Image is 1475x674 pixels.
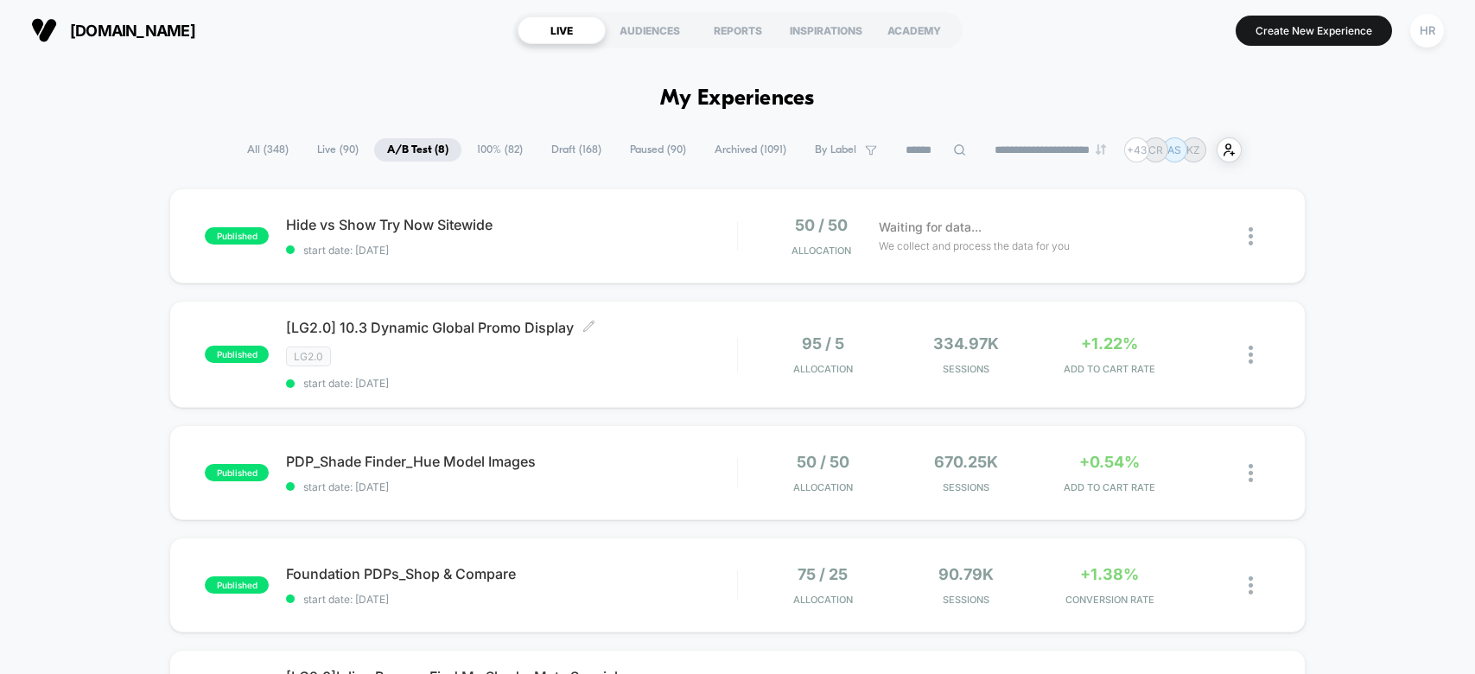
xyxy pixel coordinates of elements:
span: We collect and process the data for you [879,238,1070,254]
span: +1.22% [1081,334,1138,353]
span: Sessions [899,363,1033,375]
span: ADD TO CART RATE [1042,481,1177,493]
span: Sessions [899,594,1033,606]
span: Draft ( 168 ) [538,138,614,162]
span: CONVERSION RATE [1042,594,1177,606]
div: REPORTS [694,16,782,44]
span: Paused ( 90 ) [617,138,699,162]
span: Foundation PDPs_Shop & Compare [286,565,736,582]
span: 90.79k [938,565,994,583]
span: Live ( 90 ) [304,138,372,162]
span: 670.25k [934,453,998,471]
button: [DOMAIN_NAME] [26,16,200,44]
h1: My Experiences [660,86,815,111]
span: start date: [DATE] [286,244,736,257]
span: Archived ( 1091 ) [702,138,799,162]
span: Hide vs Show Try Now Sitewide [286,216,736,233]
div: HR [1410,14,1444,48]
span: [DOMAIN_NAME] [70,22,195,40]
img: close [1249,576,1253,595]
span: LG2.0 [286,347,331,366]
p: KZ [1186,143,1200,156]
span: published [205,464,269,481]
span: By Label [815,143,856,156]
button: Create New Experience [1236,16,1392,46]
span: Allocation [793,363,853,375]
span: 50 / 50 [797,453,849,471]
span: published [205,227,269,245]
span: Allocation [792,245,851,257]
span: Allocation [793,481,853,493]
span: published [205,346,269,363]
img: end [1096,144,1106,155]
span: published [205,576,269,594]
span: Waiting for data... [879,218,982,237]
span: 100% ( 82 ) [464,138,536,162]
span: 334.97k [933,334,999,353]
img: Visually logo [31,17,57,43]
span: start date: [DATE] [286,480,736,493]
button: HR [1405,13,1449,48]
span: Allocation [793,594,853,606]
div: + 43 [1124,137,1149,162]
img: close [1249,346,1253,364]
div: ACADEMY [870,16,958,44]
span: PDP_Shade Finder_Hue Model Images [286,453,736,470]
div: LIVE [518,16,606,44]
span: start date: [DATE] [286,593,736,606]
p: CR [1148,143,1163,156]
span: +0.54% [1079,453,1140,471]
p: AS [1167,143,1181,156]
span: ADD TO CART RATE [1042,363,1177,375]
span: start date: [DATE] [286,377,736,390]
span: Sessions [899,481,1033,493]
span: 50 / 50 [795,216,848,234]
div: INSPIRATIONS [782,16,870,44]
img: close [1249,464,1253,482]
span: [LG2.0] 10.3 Dynamic Global Promo Display [286,319,736,336]
span: +1.38% [1080,565,1139,583]
span: 95 / 5 [802,334,844,353]
span: A/B Test ( 8 ) [374,138,461,162]
span: 75 / 25 [798,565,848,583]
img: close [1249,227,1253,245]
div: AUDIENCES [606,16,694,44]
span: All ( 348 ) [234,138,302,162]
